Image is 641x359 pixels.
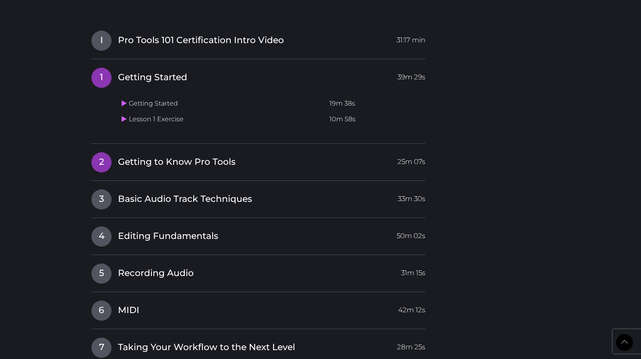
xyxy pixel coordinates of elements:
span: 28m 25s [397,338,425,352]
a: 3Basic Audio Track Techniques33m 30s [91,189,426,206]
a: 7Taking Your Workflow to the Next Level28m 25s [91,337,426,354]
span: Recording Audio [118,267,194,280]
td: Lesson 1 Exercise [118,112,326,127]
span: Getting to Know Pro Tools [118,156,236,168]
a: 6MIDI42m 12s [91,300,426,317]
td: 10m 58s [326,112,425,127]
span: 1 [91,68,112,88]
a: 1Getting Started39m 29s [91,67,426,84]
a: 4Editing Fundamentals50m 02s [91,226,426,243]
span: 39m 29s [397,68,425,82]
a: Back to Top [616,334,633,351]
span: 25m 07s [397,152,425,167]
span: 4 [91,226,112,247]
span: 3 [91,189,112,210]
a: 5Recording Audio31m 15s [91,263,426,280]
td: 19m 38s [326,96,425,112]
a: 2Getting to Know Pro Tools25m 07s [91,152,426,169]
span: 6 [91,301,112,321]
span: Basic Audio Track Techniques [118,193,252,205]
span: MIDI [118,304,139,317]
span: I [91,31,112,51]
span: Pro Tools 101 Certification Intro Video [118,34,284,47]
span: Taking Your Workflow to the Next Level [118,341,295,354]
span: 7 [91,338,112,358]
td: Getting Started [118,96,326,112]
span: Editing Fundamentals [118,230,218,243]
a: IPro Tools 101 Certification Intro Video31:17 min [91,30,426,47]
span: 2 [91,152,112,172]
span: 42m 12s [398,301,425,315]
span: 50m 02s [397,226,425,241]
span: 31m 15s [401,264,425,278]
span: 31:17 min [397,31,425,45]
span: 33m 30s [398,189,425,204]
span: Getting Started [118,71,187,84]
span: 5 [91,264,112,284]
